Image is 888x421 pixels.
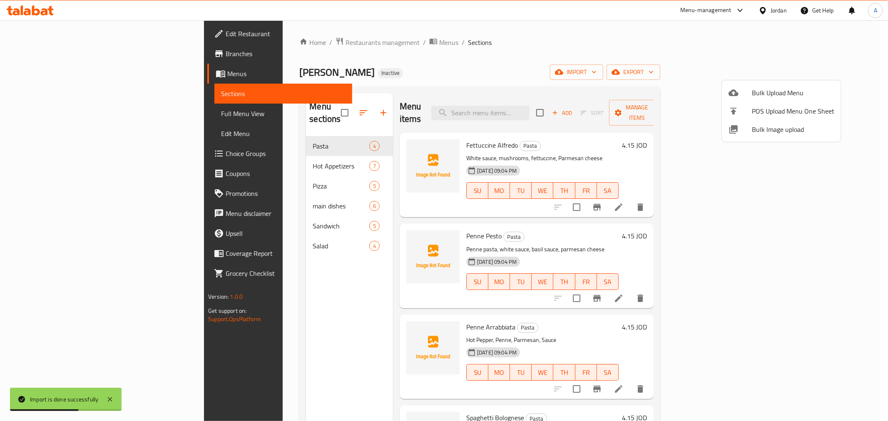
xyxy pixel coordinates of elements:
span: POS Upload Menu One Sheet [752,106,834,116]
span: Bulk Upload Menu [752,88,834,98]
li: POS Upload Menu One Sheet [722,102,841,120]
li: Upload bulk menu [722,84,841,102]
div: Import is done successfully [30,395,98,404]
span: Bulk Image upload [752,124,834,134]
